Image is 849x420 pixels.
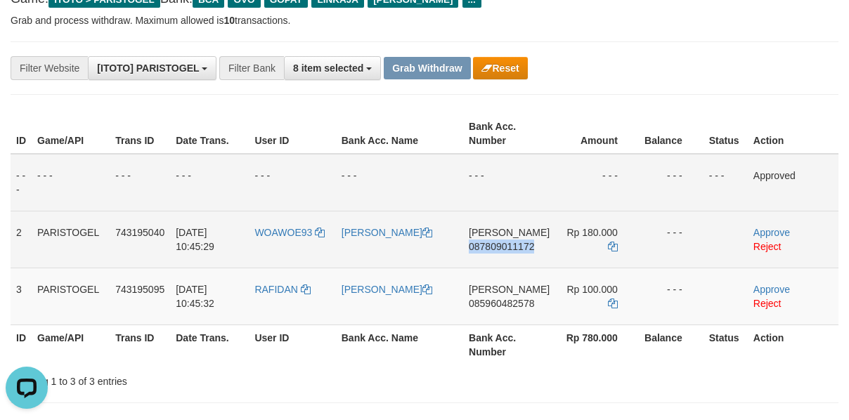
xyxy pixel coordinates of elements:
a: RAFIDAN [254,284,310,295]
td: 3 [11,268,32,324]
th: Amount [555,114,639,154]
button: Reset [473,57,527,79]
td: - - - [704,154,748,211]
button: Grab Withdraw [384,57,470,79]
div: Showing 1 to 3 of 3 entries [11,369,343,388]
a: Reject [753,298,782,309]
th: Bank Acc. Number [463,324,555,365]
span: Rp 180.000 [566,227,617,238]
th: Bank Acc. Name [336,114,463,154]
th: ID [11,324,32,365]
td: - - - [463,154,555,211]
td: - - - [336,154,463,211]
span: [PERSON_NAME] [469,227,550,238]
td: - - - [170,154,249,211]
button: [ITOTO] PARISTOGEL [88,56,216,80]
th: Action [748,114,838,154]
th: User ID [249,324,335,365]
span: [DATE] 10:45:29 [176,227,214,252]
td: - - - [555,154,639,211]
th: Trans ID [110,114,170,154]
span: [DATE] 10:45:32 [176,284,214,309]
td: - - - [249,154,335,211]
a: Approve [753,284,790,295]
button: Open LiveChat chat widget [6,6,48,48]
td: - - - [110,154,170,211]
th: Game/API [32,114,110,154]
th: Bank Acc. Number [463,114,555,154]
th: Game/API [32,324,110,365]
td: - - - [639,268,704,324]
span: 8 item selected [293,63,363,74]
td: PARISTOGEL [32,268,110,324]
button: 8 item selected [284,56,381,80]
td: - - - [32,154,110,211]
strong: 10 [223,15,235,26]
span: WOAWOE93 [254,227,312,238]
th: Action [748,324,838,365]
th: ID [11,114,32,154]
a: Copy 180000 to clipboard [608,241,618,252]
th: Status [704,114,748,154]
th: Trans ID [110,324,170,365]
th: Date Trans. [170,114,249,154]
span: Copy 087809011172 to clipboard [469,241,534,252]
span: Rp 100.000 [566,284,617,295]
a: Approve [753,227,790,238]
th: Date Trans. [170,324,249,365]
span: 743195040 [115,227,164,238]
td: - - - [639,154,704,211]
th: Status [704,324,748,365]
th: Bank Acc. Name [336,324,463,365]
p: Grab and process withdraw. Maximum allowed is transactions. [11,13,838,27]
td: Approved [748,154,838,211]
td: PARISTOGEL [32,211,110,268]
td: - - - [11,154,32,211]
span: [PERSON_NAME] [469,284,550,295]
a: WOAWOE93 [254,227,325,238]
td: - - - [639,211,704,268]
span: [ITOTO] PARISTOGEL [97,63,199,74]
th: Rp 780.000 [555,324,639,365]
span: RAFIDAN [254,284,297,295]
a: Reject [753,241,782,252]
div: Filter Bank [219,56,284,80]
td: 2 [11,211,32,268]
span: Copy 085960482578 to clipboard [469,298,534,309]
a: [PERSON_NAME] [342,227,432,238]
span: 743195095 [115,284,164,295]
th: Balance [639,324,704,365]
th: Balance [639,114,704,154]
th: User ID [249,114,335,154]
a: Copy 100000 to clipboard [608,298,618,309]
div: Filter Website [11,56,88,80]
a: [PERSON_NAME] [342,284,432,295]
